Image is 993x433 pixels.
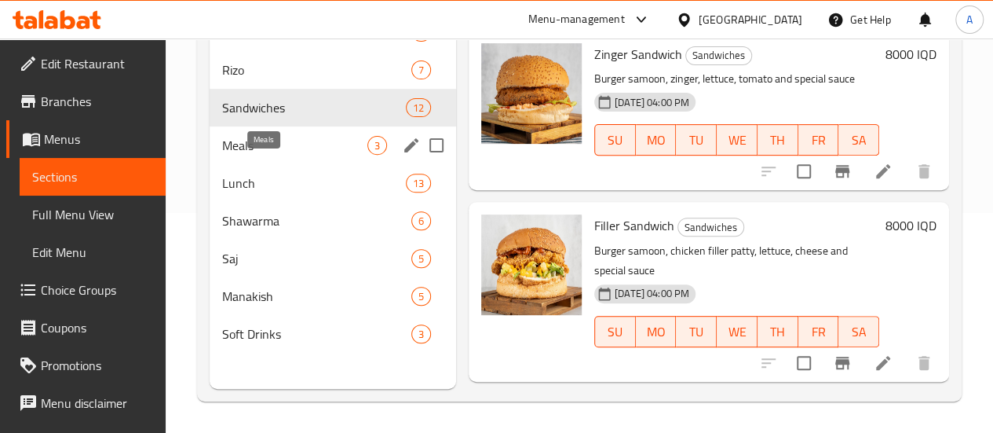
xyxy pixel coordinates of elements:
[823,344,861,382] button: Branch-specific-item
[411,249,431,268] div: items
[32,167,153,186] span: Sections
[6,83,166,120] a: Branches
[905,152,943,190] button: delete
[676,124,717,156] button: TU
[717,124,758,156] button: WE
[6,347,166,384] a: Promotions
[685,46,752,65] div: Sandwiches
[6,384,166,422] a: Menu disclaimer
[642,129,670,152] span: MO
[32,243,153,262] span: Edit Menu
[798,124,839,156] button: FR
[966,11,973,28] span: A
[210,127,456,164] div: Meals3edit
[686,46,751,64] span: Sandwiches
[222,98,406,117] span: Sandwiches
[764,321,792,343] span: TH
[411,325,431,343] div: items
[601,129,630,152] span: SU
[594,69,879,89] p: Burger samoon, zinger, lettuce, tomato and special sauce
[20,196,166,233] a: Full Menu View
[885,43,936,65] h6: 8000 IQD
[874,162,893,181] a: Edit menu item
[400,134,423,157] button: edit
[787,347,820,380] span: Select to update
[412,327,430,342] span: 3
[758,316,798,347] button: TH
[764,129,792,152] span: TH
[636,124,677,156] button: MO
[845,129,873,152] span: SA
[594,42,682,66] span: Zinger Sandwich
[411,211,431,230] div: items
[717,316,758,347] button: WE
[367,136,387,155] div: items
[210,202,456,240] div: Shawarma6
[41,54,153,73] span: Edit Restaurant
[210,51,456,89] div: Rizo7
[407,176,430,191] span: 13
[412,214,430,229] span: 6
[41,92,153,111] span: Branches
[6,271,166,309] a: Choice Groups
[723,321,751,343] span: WE
[481,215,582,315] img: Filler Sandwich
[6,120,166,158] a: Menus
[44,130,153,149] span: Menus
[41,281,153,299] span: Choice Groups
[210,315,456,353] div: Soft Drinks3
[838,316,879,347] button: SA
[682,129,710,152] span: TU
[874,354,893,372] a: Edit menu item
[798,316,839,347] button: FR
[594,316,636,347] button: SU
[528,10,625,29] div: Menu-management
[32,205,153,224] span: Full Menu View
[412,251,430,266] span: 5
[699,11,802,28] div: [GEOGRAPHIC_DATA]
[210,164,456,202] div: Lunch13
[222,174,406,193] span: Lunch
[678,218,743,237] span: Sandwiches
[20,233,166,271] a: Edit Menu
[41,318,153,337] span: Coupons
[222,249,411,268] span: Saj
[636,316,677,347] button: MO
[723,129,751,152] span: WE
[601,321,630,343] span: SU
[787,155,820,188] span: Select to update
[6,45,166,83] a: Edit Restaurant
[210,277,456,315] div: Manakish5
[210,7,456,359] nav: Menu sections
[805,321,833,343] span: FR
[222,211,411,230] span: Shawarma
[41,356,153,375] span: Promotions
[838,124,879,156] button: SA
[594,214,674,237] span: Filler Sandwich
[222,325,411,343] span: Soft Drinks
[222,287,411,306] span: Manakish
[411,287,431,306] div: items
[406,174,431,193] div: items
[222,61,411,79] span: Rizo
[594,124,636,156] button: SU
[210,240,456,277] div: Saj5
[805,129,833,152] span: FR
[412,63,430,78] span: 7
[758,124,798,156] button: TH
[20,158,166,196] a: Sections
[682,321,710,343] span: TU
[608,95,695,110] span: [DATE] 04:00 PM
[481,43,582,144] img: Zinger Sandwich
[608,286,695,301] span: [DATE] 04:00 PM
[210,89,456,127] div: Sandwiches12
[412,289,430,304] span: 5
[41,394,153,413] span: Menu disclaimer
